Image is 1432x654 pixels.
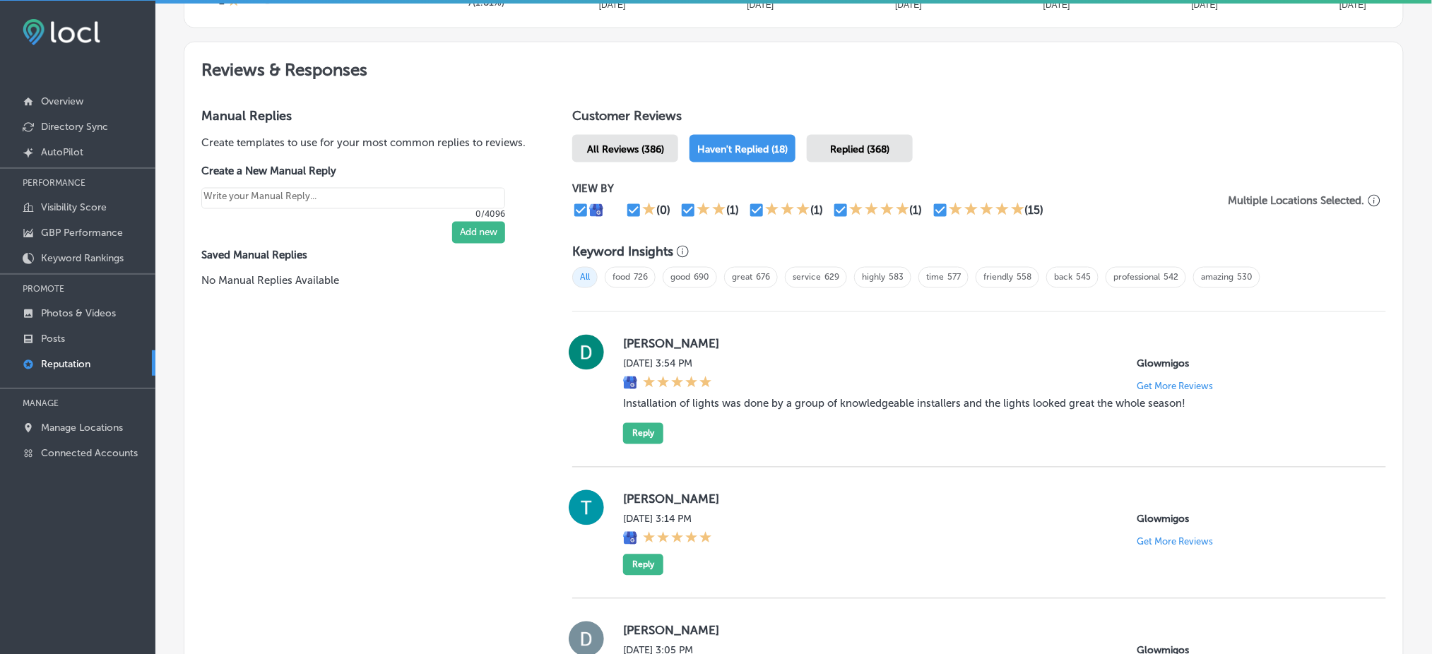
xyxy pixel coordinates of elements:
div: 2 Stars [697,202,726,219]
a: professional [1113,273,1160,283]
div: 1 Star [642,202,656,219]
p: Connected Accounts [41,447,138,459]
p: Directory Sync [41,121,108,133]
blockquote: Installation of lights was done by a group of knowledgeable installers and the lights looked grea... [623,398,1363,410]
h3: Manual Replies [201,108,527,124]
p: Posts [41,333,65,345]
label: [PERSON_NAME] [623,337,1363,351]
h1: Customer Reviews [572,108,1386,129]
a: 690 [694,273,709,283]
p: AutoPilot [41,146,83,158]
img: fda3e92497d09a02dc62c9cd864e3231.png [23,19,100,45]
div: 4 Stars [849,202,910,219]
div: 3 Stars [765,202,810,219]
a: 676 [756,273,770,283]
a: 545 [1076,273,1091,283]
label: [DATE] 3:14 PM [623,513,712,525]
a: highly [862,273,885,283]
a: 558 [1017,273,1031,283]
a: good [670,273,690,283]
label: Saved Manual Replies [201,249,527,262]
p: Get More Reviews [1137,381,1214,392]
p: Glowmigos [1137,513,1363,525]
a: amazing [1201,273,1233,283]
div: (1) [726,203,739,217]
p: Overview [41,95,83,107]
p: Create templates to use for your most common replies to reviews. [201,135,527,150]
div: (1) [810,203,823,217]
p: Glowmigos [1137,358,1363,370]
label: [DATE] 3:54 PM [623,358,712,370]
a: great [732,273,752,283]
p: Visibility Score [41,201,107,213]
h3: Keyword Insights [572,244,673,260]
label: [PERSON_NAME] [623,624,1363,638]
span: Haven't Replied (18) [697,143,788,155]
div: (0) [656,203,670,217]
p: Photos & Videos [41,307,116,319]
a: back [1054,273,1072,283]
a: 726 [634,273,648,283]
div: (15) [1025,203,1044,217]
p: GBP Performance [41,227,123,239]
span: All [572,267,598,288]
div: 5 Stars [949,202,1025,219]
div: (1) [910,203,923,217]
a: 583 [889,273,904,283]
a: time [926,273,944,283]
a: 577 [947,273,961,283]
p: Multiple Locations Selected. [1229,194,1365,207]
div: 5 Stars [643,376,712,391]
label: Create a New Manual Reply [201,165,505,177]
p: No Manual Replies Available [201,273,527,289]
h2: Reviews & Responses [184,42,1403,91]
p: Reputation [41,358,90,370]
a: 542 [1164,273,1178,283]
p: Manage Locations [41,422,123,434]
span: All Reviews (386) [587,143,664,155]
button: Reply [623,554,663,576]
span: Replied (368) [830,143,889,155]
button: Add new [452,222,505,244]
a: service [793,273,821,283]
p: Keyword Rankings [41,252,124,264]
p: VIEW BY [572,182,1223,195]
textarea: Create your Quick Reply [201,188,505,209]
a: friendly [983,273,1013,283]
p: 0/4096 [201,209,505,219]
a: 530 [1237,273,1253,283]
div: 5 Stars [643,531,712,547]
label: [PERSON_NAME] [623,492,1363,506]
a: food [613,273,630,283]
p: Get More Reviews [1137,537,1214,547]
button: Reply [623,423,663,444]
a: 629 [824,273,839,283]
